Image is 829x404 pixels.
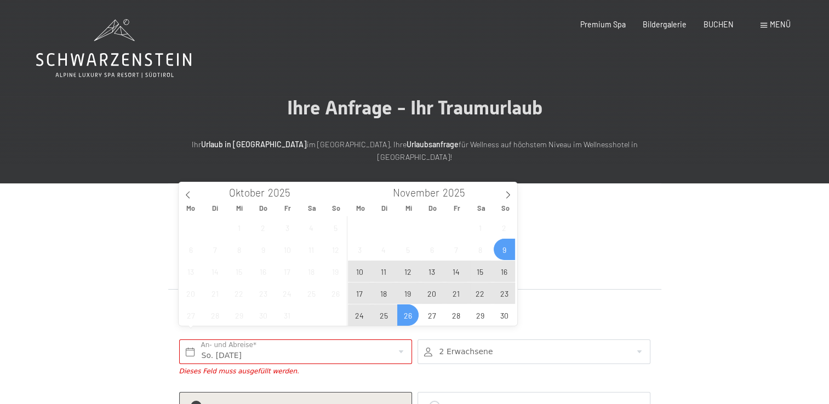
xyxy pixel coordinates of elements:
[421,282,443,304] span: November 20, 2025
[373,304,395,326] span: November 25, 2025
[470,239,491,260] span: November 8, 2025
[494,282,515,304] span: November 23, 2025
[770,20,791,29] span: Menü
[204,261,226,282] span: Oktober 14, 2025
[493,205,517,212] span: So
[301,239,322,260] span: Oktober 11, 2025
[253,304,274,326] span: Oktober 30, 2025
[251,205,276,212] span: Do
[373,282,395,304] span: November 18, 2025
[324,205,348,212] span: So
[277,261,298,282] span: Oktober 17, 2025
[397,282,419,304] span: November 19, 2025
[287,96,542,119] span: Ihre Anfrage - Ihr Traumurlaub
[494,239,515,260] span: November 9, 2025
[204,239,226,260] span: Oktober 7, 2025
[421,205,445,212] span: Do
[470,304,491,326] span: November 29, 2025
[445,239,467,260] span: November 7, 2025
[580,20,626,29] a: Premium Spa
[253,217,274,238] span: Oktober 2, 2025
[204,304,226,326] span: Oktober 28, 2025
[253,282,274,304] span: Oktober 23, 2025
[201,140,307,149] strong: Urlaub in [GEOGRAPHIC_DATA]
[397,239,419,260] span: November 5, 2025
[469,205,493,212] span: Sa
[445,304,467,326] span: November 28, 2025
[228,239,250,260] span: Oktober 8, 2025
[253,261,274,282] span: Oktober 16, 2025
[276,205,300,212] span: Fr
[325,217,346,238] span: Oktober 5, 2025
[179,367,412,376] div: Dieses Feld muss ausgefüllt werden.
[301,282,322,304] span: Oktober 25, 2025
[373,239,395,260] span: November 4, 2025
[325,239,346,260] span: Oktober 12, 2025
[349,282,370,304] span: November 17, 2025
[397,304,419,326] span: November 26, 2025
[203,205,227,212] span: Di
[397,261,419,282] span: November 12, 2025
[470,282,491,304] span: November 22, 2025
[704,20,734,29] a: BUCHEN
[300,205,324,212] span: Sa
[228,282,250,304] span: Oktober 22, 2025
[643,20,687,29] a: Bildergalerie
[265,186,301,199] input: Year
[301,261,322,282] span: Oktober 18, 2025
[277,217,298,238] span: Oktober 3, 2025
[253,239,274,260] span: Oktober 9, 2025
[421,239,443,260] span: November 6, 2025
[421,304,443,326] span: November 27, 2025
[228,217,250,238] span: Oktober 1, 2025
[470,217,491,238] span: November 1, 2025
[373,261,395,282] span: November 11, 2025
[373,205,397,212] span: Di
[301,217,322,238] span: Oktober 4, 2025
[180,239,202,260] span: Oktober 6, 2025
[470,261,491,282] span: November 15, 2025
[421,261,443,282] span: November 13, 2025
[393,188,439,198] span: November
[439,186,476,199] input: Year
[179,205,203,212] span: Mo
[494,261,515,282] span: November 16, 2025
[180,304,202,326] span: Oktober 27, 2025
[445,205,469,212] span: Fr
[277,304,298,326] span: Oktober 31, 2025
[228,304,250,326] span: Oktober 29, 2025
[180,261,202,282] span: Oktober 13, 2025
[277,282,298,304] span: Oktober 24, 2025
[174,138,656,163] p: Ihr im [GEOGRAPHIC_DATA]. Ihre für Wellness auf höchstem Niveau im Wellnesshotel in [GEOGRAPHIC_D...
[445,261,467,282] span: November 14, 2025
[397,205,421,212] span: Mi
[325,261,346,282] span: Oktober 19, 2025
[277,239,298,260] span: Oktober 10, 2025
[445,282,467,304] span: November 21, 2025
[229,188,265,198] span: Oktober
[325,282,346,304] span: Oktober 26, 2025
[204,282,226,304] span: Oktober 21, 2025
[349,239,370,260] span: November 3, 2025
[227,205,251,212] span: Mi
[494,217,515,238] span: November 2, 2025
[349,261,370,282] span: November 10, 2025
[228,261,250,282] span: Oktober 15, 2025
[407,140,459,149] strong: Urlaubsanfrage
[494,304,515,326] span: November 30, 2025
[180,282,202,304] span: Oktober 20, 2025
[349,304,370,326] span: November 24, 2025
[348,205,372,212] span: Mo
